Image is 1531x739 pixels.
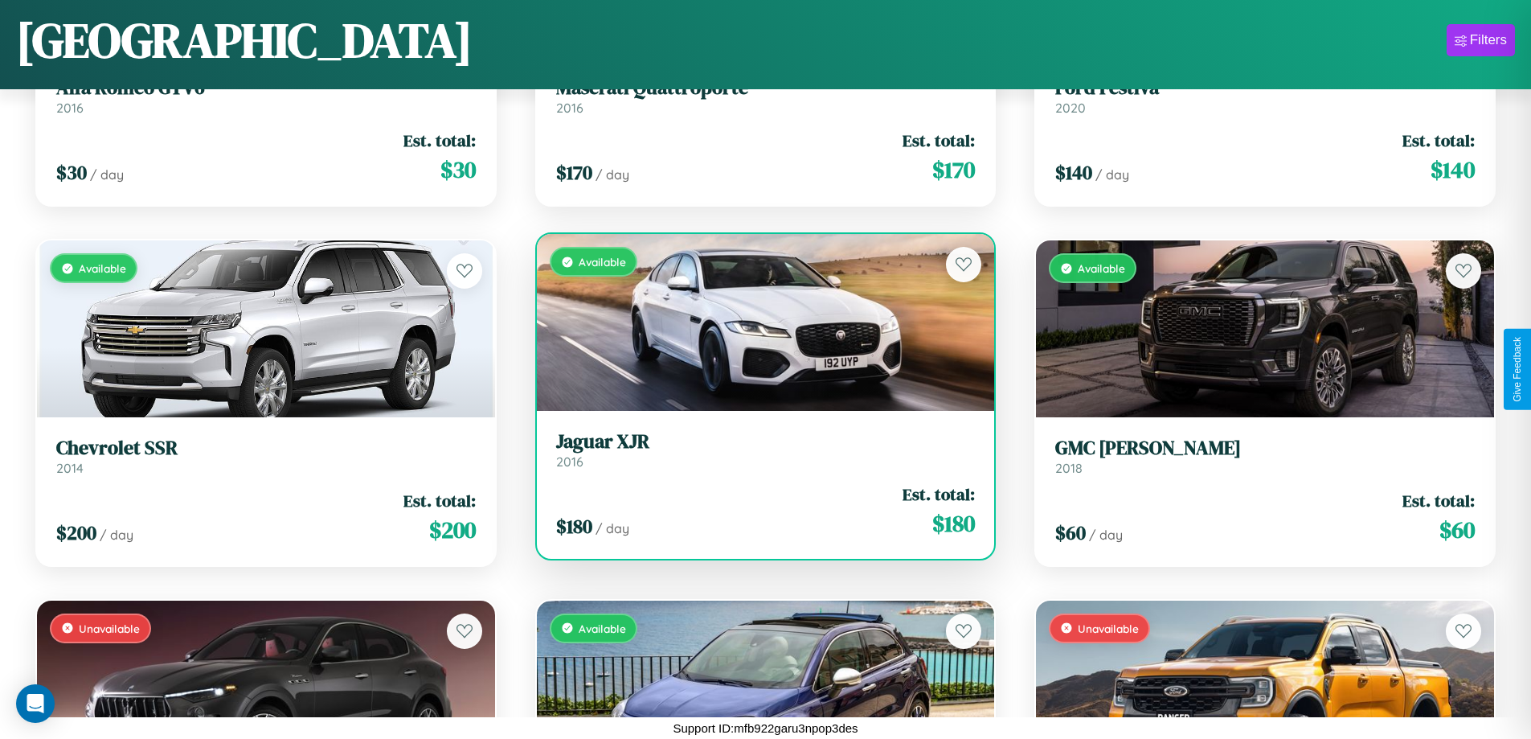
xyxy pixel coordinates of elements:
h3: Jaguar XJR [556,430,976,454]
span: 2016 [556,100,583,116]
button: Filters [1447,24,1515,56]
span: $ 30 [440,154,476,186]
span: Est. total: [403,489,476,512]
span: $ 200 [56,519,96,546]
span: $ 140 [1431,154,1475,186]
span: Est. total: [903,129,975,152]
span: Available [1078,261,1125,275]
span: $ 180 [932,507,975,540]
span: Unavailable [79,622,140,635]
span: / day [596,520,629,536]
span: Available [579,255,626,269]
span: 2020 [1055,100,1086,116]
h3: Chevrolet SSR [56,437,476,460]
span: $ 60 [1439,514,1475,546]
h1: [GEOGRAPHIC_DATA] [16,7,473,73]
span: Available [79,261,126,275]
p: Support ID: mfb922garu3npop3des [673,717,858,739]
a: GMC [PERSON_NAME]2018 [1055,437,1475,476]
div: Open Intercom Messenger [16,684,55,723]
span: / day [1095,166,1129,183]
span: $ 170 [556,159,592,186]
div: Give Feedback [1512,337,1523,402]
a: Alfa Romeo GTV62016 [56,76,476,116]
a: Jaguar XJR2016 [556,430,976,470]
span: Est. total: [1402,129,1475,152]
span: / day [100,527,133,543]
span: / day [90,166,124,183]
a: Ford Festiva2020 [1055,76,1475,116]
span: / day [1089,527,1123,543]
span: 2016 [56,100,84,116]
span: / day [596,166,629,183]
span: $ 170 [932,154,975,186]
span: Est. total: [403,129,476,152]
h3: GMC [PERSON_NAME] [1055,437,1475,460]
span: $ 180 [556,513,592,540]
a: Chevrolet SSR2014 [56,437,476,476]
span: Est. total: [903,482,975,506]
span: $ 200 [429,514,476,546]
span: 2016 [556,454,583,470]
span: $ 60 [1055,519,1086,546]
span: Available [579,622,626,635]
div: Filters [1470,32,1507,48]
span: 2018 [1055,460,1083,476]
span: Est. total: [1402,489,1475,512]
a: Maserati Quattroporte2016 [556,76,976,116]
span: 2014 [56,460,84,476]
span: $ 140 [1055,159,1092,186]
span: Unavailable [1078,622,1139,635]
span: $ 30 [56,159,87,186]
